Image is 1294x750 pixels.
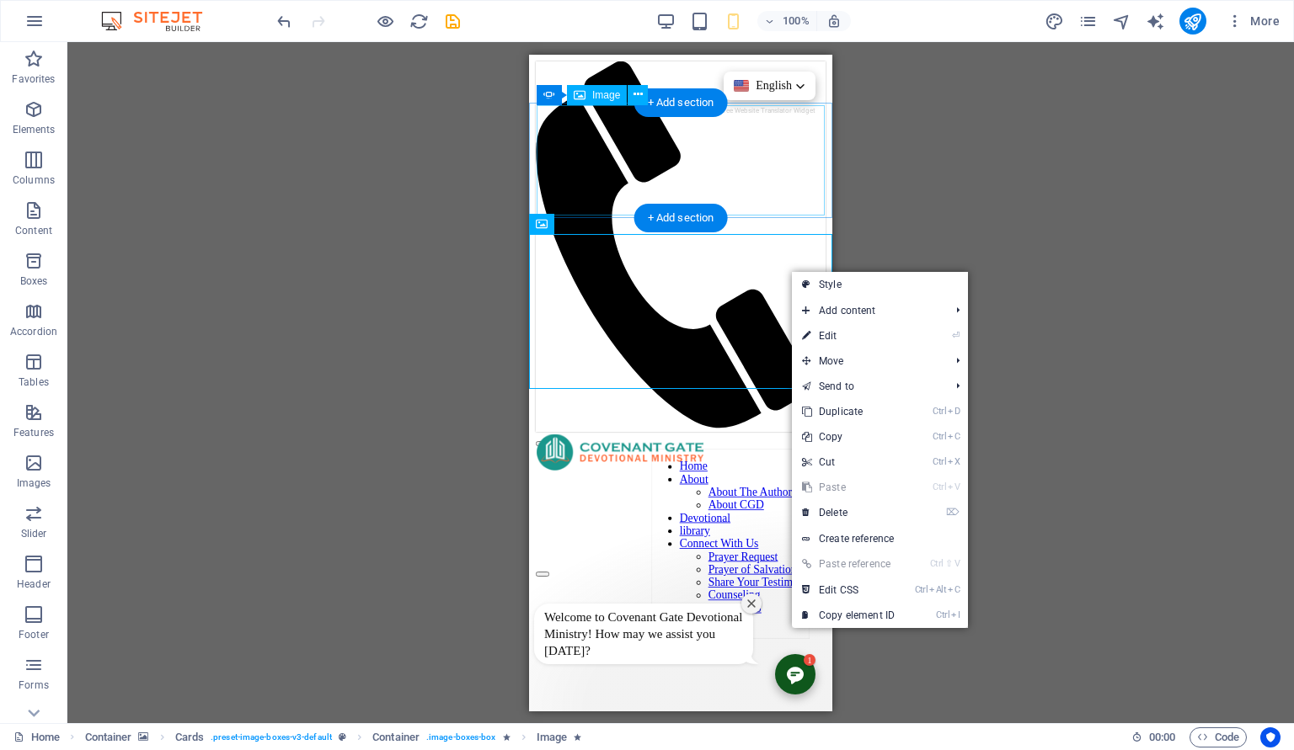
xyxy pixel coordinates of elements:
[1078,12,1098,31] i: Pages (Ctrl+Alt+S)
[13,123,56,136] p: Elements
[1161,731,1163,743] span: :
[19,678,49,692] p: Forms
[13,173,55,187] p: Columns
[592,90,620,100] span: Image
[792,551,905,577] a: Ctrl⇧VPaste reference
[409,12,429,31] i: Reload page
[12,72,55,86] p: Favorites
[933,481,946,492] i: Ctrl
[1260,727,1281,747] button: Usercentrics
[1227,13,1280,29] span: More
[442,11,463,31] button: save
[945,558,953,569] i: ⇧
[13,426,54,439] p: Features
[792,424,905,449] a: CtrlCCopy
[948,431,960,442] i: C
[634,88,728,117] div: + Add section
[826,13,842,29] i: On resize automatically adjust zoom level to fit chosen device.
[933,431,946,442] i: Ctrl
[948,584,960,595] i: C
[1190,727,1247,747] button: Code
[954,558,960,569] i: V
[933,406,946,417] i: Ctrl
[339,732,346,742] i: This element is a customizable preset
[792,399,905,424] a: CtrlDDuplicate
[792,577,905,603] a: CtrlAltCEdit CSS
[783,11,810,31] h6: 100%
[574,732,581,742] i: Element contains an animation
[175,727,204,747] span: Click to select. Double-click to edit
[792,475,905,500] a: CtrlVPaste
[1078,11,1099,31] button: pages
[19,628,49,641] p: Footer
[1112,12,1131,31] i: Navigator
[212,539,233,559] button: Close chatbot welcome window
[1045,12,1064,31] i: Design (Ctrl+Alt+Y)
[915,584,928,595] i: Ctrl
[443,12,463,31] i: Save (Ctrl+S)
[15,224,52,237] p: Content
[792,272,968,297] a: Style
[1220,8,1286,35] button: More
[792,374,943,399] a: Send to
[1146,11,1166,31] button: text_generator
[1045,11,1065,31] button: design
[951,609,960,620] i: I
[15,556,213,603] p: Welcome to Covenant Gate Devotional Ministry! How may we assist you [DATE]?
[20,274,48,288] p: Boxes
[1131,727,1176,747] h6: Session time
[97,11,223,31] img: Editor Logo
[274,11,294,31] button: undo
[952,330,960,341] i: ⏎
[409,11,429,31] button: reload
[537,727,567,747] span: Click to select. Double-click to edit
[933,456,946,467] i: Ctrl
[503,732,511,742] i: Element contains an animation
[21,527,47,540] p: Slider
[17,577,51,591] p: Header
[930,558,944,569] i: Ctrl
[1112,11,1132,31] button: navigator
[792,323,905,348] a: ⏎Edit
[10,325,57,338] p: Accordion
[948,456,960,467] i: X
[757,11,817,31] button: 100%
[17,476,51,490] p: Images
[275,12,294,31] i: Undo: Change transform (Ctrl+Z)
[1146,12,1165,31] i: AI Writer
[948,406,960,417] i: D
[792,298,943,323] span: Add content
[1197,727,1239,747] span: Code
[426,727,496,747] span: . image-boxes-box
[372,727,420,747] span: Click to select. Double-click to edit
[1183,12,1202,31] i: Publish
[191,52,286,60] a: Free Website Translator Widget
[211,727,332,747] span: . preset-image-boxes-v3-default
[19,375,49,389] p: Tables
[792,348,943,374] span: Move
[634,204,728,232] div: + Add section
[1179,8,1206,35] button: publish
[946,507,960,518] i: ⌦
[792,603,905,628] a: CtrlICopy element ID
[929,584,946,595] i: Alt
[1149,727,1175,747] span: 00 00
[85,727,132,747] span: Click to select. Double-click to edit
[936,609,949,620] i: Ctrl
[246,599,286,640] button: Open chatbot window
[948,481,960,492] i: V
[792,500,905,525] a: ⌦Delete
[13,727,60,747] a: Click to cancel selection. Double-click to open Pages
[792,526,968,551] a: Create reference
[792,449,905,475] a: CtrlXCut
[138,732,148,742] i: This element contains a background
[85,727,582,747] nav: breadcrumb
